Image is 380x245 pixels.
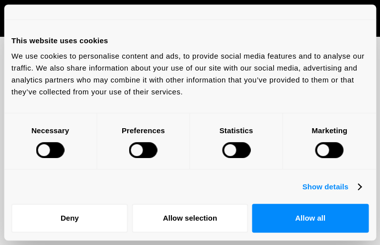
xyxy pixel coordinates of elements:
div: We use cookies to personalise content and ads, to provide social media features and to analyse ou... [11,50,369,98]
strong: Statistics [220,126,253,135]
a: Show details [303,181,361,193]
strong: Preferences [122,126,165,135]
button: Deny [11,204,128,233]
button: Allow selection [132,204,248,233]
button: Allow all [252,204,369,233]
div: This website uses cookies [11,35,369,47]
strong: Marketing [312,126,348,135]
strong: Necessary [31,126,69,135]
